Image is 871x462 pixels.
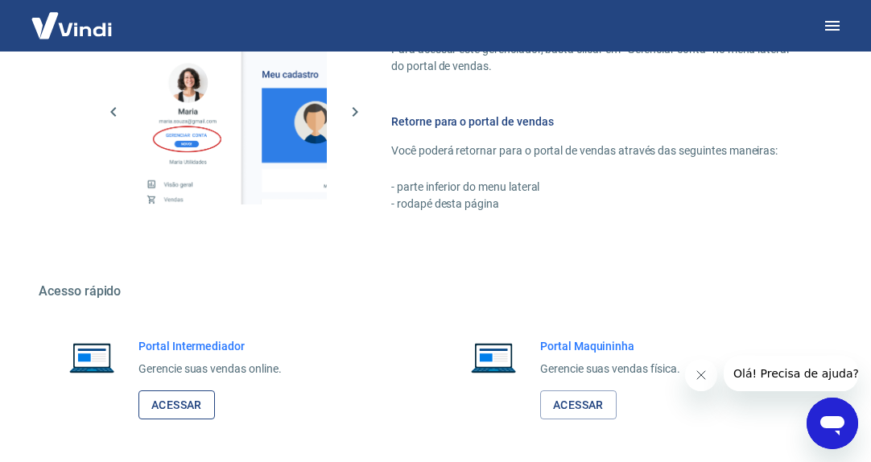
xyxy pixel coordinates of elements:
a: Acessar [540,390,617,420]
iframe: Botão para abrir a janela de mensagens [807,398,858,449]
iframe: Mensagem da empresa [724,356,858,391]
img: Imagem de um notebook aberto [460,338,527,377]
p: - rodapé desta página [391,196,794,212]
a: Acessar [138,390,215,420]
img: Imagem de um notebook aberto [58,338,126,377]
p: Gerencie suas vendas física. [540,361,680,377]
iframe: Fechar mensagem [685,359,717,391]
h6: Portal Intermediador [138,338,282,354]
h6: Retorne para o portal de vendas [391,113,794,130]
p: - parte inferior do menu lateral [391,179,794,196]
img: Imagem da dashboard mostrando o botão de gerenciar conta na sidebar no lado esquerdo [142,19,327,204]
span: Olá! Precisa de ajuda? [10,11,135,24]
h5: Acesso rápido [39,283,832,299]
p: Gerencie suas vendas online. [138,361,282,377]
p: Para acessar este gerenciador, basta clicar em “Gerenciar conta” no menu lateral do portal de ven... [391,41,794,75]
p: Você poderá retornar para o portal de vendas através das seguintes maneiras: [391,142,794,159]
h6: Portal Maquininha [540,338,680,354]
img: Vindi [19,1,124,50]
